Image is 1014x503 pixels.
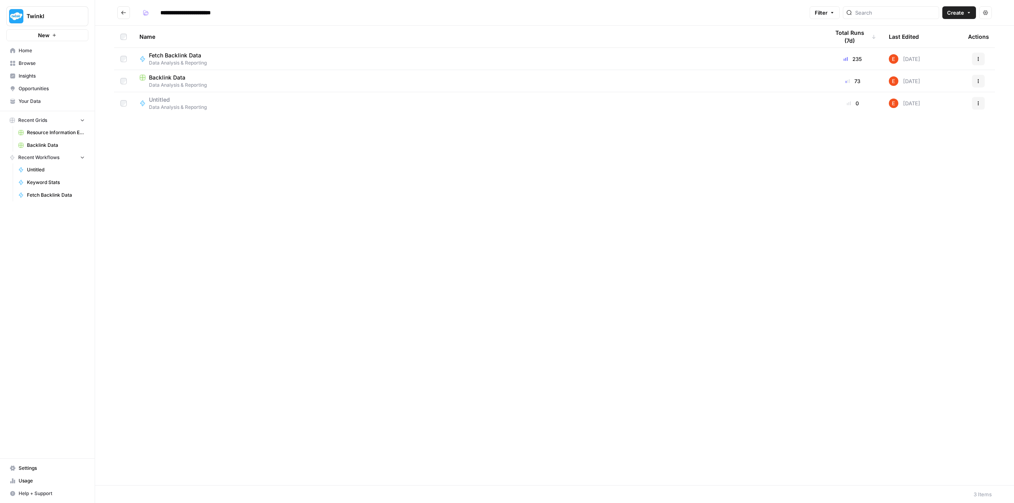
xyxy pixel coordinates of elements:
[6,70,88,82] a: Insights
[19,490,85,497] span: Help + Support
[117,6,130,19] button: Go back
[889,99,898,108] img: 8y9pl6iujm21he1dbx14kgzmrglr
[6,95,88,108] a: Your Data
[889,99,920,108] div: [DATE]
[889,54,920,64] div: [DATE]
[19,477,85,484] span: Usage
[19,98,85,105] span: Your Data
[27,142,85,149] span: Backlink Data
[18,117,47,124] span: Recent Grids
[149,59,208,66] span: Data Analysis & Reporting
[9,9,23,23] img: Twinkl Logo
[15,139,88,152] a: Backlink Data
[829,55,876,63] div: 235
[889,54,898,64] img: 8y9pl6iujm21he1dbx14kgzmrglr
[6,57,88,70] a: Browse
[139,74,817,89] a: Backlink DataData Analysis & Reporting
[6,152,88,163] button: Recent Workflows
[6,29,88,41] button: New
[27,12,74,20] span: Twinkl
[139,82,817,89] span: Data Analysis & Reporting
[810,6,840,19] button: Filter
[974,490,992,498] div: 3 Items
[942,6,976,19] button: Create
[6,44,88,57] a: Home
[27,166,85,173] span: Untitled
[139,51,817,66] a: Fetch Backlink DataData Analysis & Reporting
[15,189,88,201] a: Fetch Backlink Data
[889,26,919,47] div: Last Edited
[6,114,88,126] button: Recent Grids
[19,60,85,67] span: Browse
[829,99,876,107] div: 0
[968,26,989,47] div: Actions
[149,51,201,59] span: Fetch Backlink Data
[889,76,920,86] div: [DATE]
[829,77,876,85] div: 73
[149,74,185,82] span: Backlink Data
[27,192,85,199] span: Fetch Backlink Data
[149,104,207,111] span: Data Analysis & Reporting
[15,163,88,176] a: Untitled
[27,129,85,136] span: Resource Information Extraction and Descriptions
[15,126,88,139] a: Resource Information Extraction and Descriptions
[19,465,85,472] span: Settings
[19,47,85,54] span: Home
[139,96,817,111] a: UntitledData Analysis & Reporting
[947,9,964,17] span: Create
[139,26,817,47] div: Name
[149,96,200,104] span: Untitled
[15,176,88,189] a: Keyword Stats
[855,9,936,17] input: Search
[6,82,88,95] a: Opportunities
[6,475,88,487] a: Usage
[19,72,85,80] span: Insights
[829,26,876,47] div: Total Runs (7d)
[6,487,88,500] button: Help + Support
[27,179,85,186] span: Keyword Stats
[889,76,898,86] img: 8y9pl6iujm21he1dbx14kgzmrglr
[6,462,88,475] a: Settings
[6,6,88,26] button: Workspace: Twinkl
[38,31,50,39] span: New
[18,154,59,161] span: Recent Workflows
[19,85,85,92] span: Opportunities
[815,9,827,17] span: Filter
